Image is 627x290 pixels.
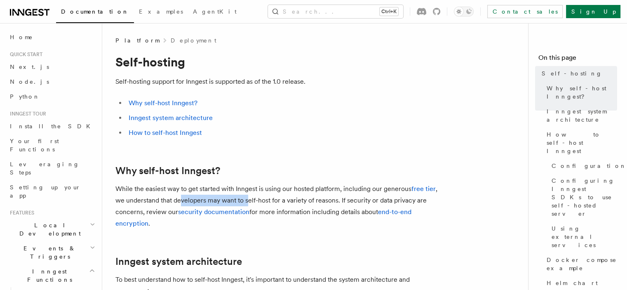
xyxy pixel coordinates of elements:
[139,8,183,15] span: Examples
[193,8,237,15] span: AgentKit
[10,64,49,70] span: Next.js
[268,5,403,18] button: Search...Ctrl+K
[115,256,242,267] a: Inngest system architecture
[548,158,617,173] a: Configuration
[129,99,197,107] a: Why self-host Inngest?
[129,114,213,122] a: Inngest system architecture
[7,59,97,74] a: Next.js
[487,5,563,18] a: Contact sales
[547,279,598,287] span: Helm chart
[548,221,617,252] a: Using external services
[548,173,617,221] a: Configuring Inngest SDKs to use self-hosted server
[115,54,445,69] h1: Self-hosting
[10,93,40,100] span: Python
[115,36,159,45] span: Platform
[7,111,46,117] span: Inngest tour
[115,165,220,177] a: Why self-host Inngest?
[552,224,617,249] span: Using external services
[171,36,216,45] a: Deployment
[115,76,445,87] p: Self-hosting support for Inngest is supported as of the 1.0 release.
[10,184,81,199] span: Setting up your app
[543,104,617,127] a: Inngest system architecture
[552,177,617,218] span: Configuring Inngest SDKs to use self-hosted server
[543,81,617,104] a: Why self-host Inngest?
[547,84,617,101] span: Why self-host Inngest?
[7,241,97,264] button: Events & Triggers
[129,129,202,137] a: How to self-host Inngest
[56,2,134,23] a: Documentation
[454,7,474,17] button: Toggle dark mode
[547,256,617,272] span: Docker compose example
[10,78,49,85] span: Node.js
[380,7,398,16] kbd: Ctrl+K
[547,130,617,155] span: How to self-host Inngest
[7,210,34,216] span: Features
[10,138,59,153] span: Your first Functions
[7,89,97,104] a: Python
[7,180,97,203] a: Setting up your app
[411,185,436,193] a: free tier
[188,2,242,22] a: AgentKit
[7,221,90,238] span: Local Development
[115,183,445,229] p: While the easiest way to get started with Inngest is using our hosted platform, including our gen...
[10,161,80,176] span: Leveraging Steps
[538,53,617,66] h4: On this page
[7,157,97,180] a: Leveraging Steps
[61,8,129,15] span: Documentation
[7,30,97,45] a: Home
[7,264,97,287] button: Inngest Functions
[7,218,97,241] button: Local Development
[7,51,42,58] span: Quick start
[7,267,89,284] span: Inngest Functions
[134,2,188,22] a: Examples
[566,5,620,18] a: Sign Up
[10,123,95,130] span: Install the SDK
[547,107,617,124] span: Inngest system architecture
[10,33,33,41] span: Home
[7,134,97,157] a: Your first Functions
[538,66,617,81] a: Self-hosting
[552,162,627,170] span: Configuration
[542,69,602,78] span: Self-hosting
[7,119,97,134] a: Install the SDK
[7,244,90,261] span: Events & Triggers
[7,74,97,89] a: Node.js
[543,127,617,158] a: How to self-host Inngest
[543,252,617,276] a: Docker compose example
[178,208,249,216] a: security documentation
